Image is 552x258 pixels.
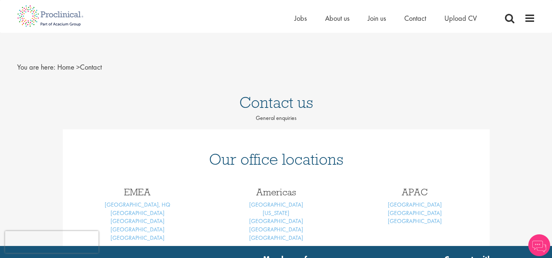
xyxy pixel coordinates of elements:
[294,13,307,23] a: Jobs
[249,201,303,208] a: [GEOGRAPHIC_DATA]
[249,217,303,225] a: [GEOGRAPHIC_DATA]
[368,13,386,23] a: Join us
[388,209,442,217] a: [GEOGRAPHIC_DATA]
[105,201,170,208] a: [GEOGRAPHIC_DATA], HQ
[263,209,289,217] a: [US_STATE]
[111,226,165,233] a: [GEOGRAPHIC_DATA]
[388,217,442,225] a: [GEOGRAPHIC_DATA]
[388,201,442,208] a: [GEOGRAPHIC_DATA]
[57,62,102,72] span: Contact
[57,62,74,72] a: breadcrumb link to Home
[74,151,479,167] h1: Our office locations
[528,234,550,256] img: Chatbot
[111,234,165,242] a: [GEOGRAPHIC_DATA]
[249,226,303,233] a: [GEOGRAPHIC_DATA]
[74,187,201,197] h3: EMEA
[249,234,303,242] a: [GEOGRAPHIC_DATA]
[351,187,479,197] h3: APAC
[212,187,340,197] h3: Americas
[325,13,350,23] a: About us
[17,62,55,72] span: You are here:
[444,13,477,23] a: Upload CV
[404,13,426,23] a: Contact
[76,62,80,72] span: >
[111,217,165,225] a: [GEOGRAPHIC_DATA]
[5,231,99,253] iframe: reCAPTCHA
[111,209,165,217] a: [GEOGRAPHIC_DATA]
